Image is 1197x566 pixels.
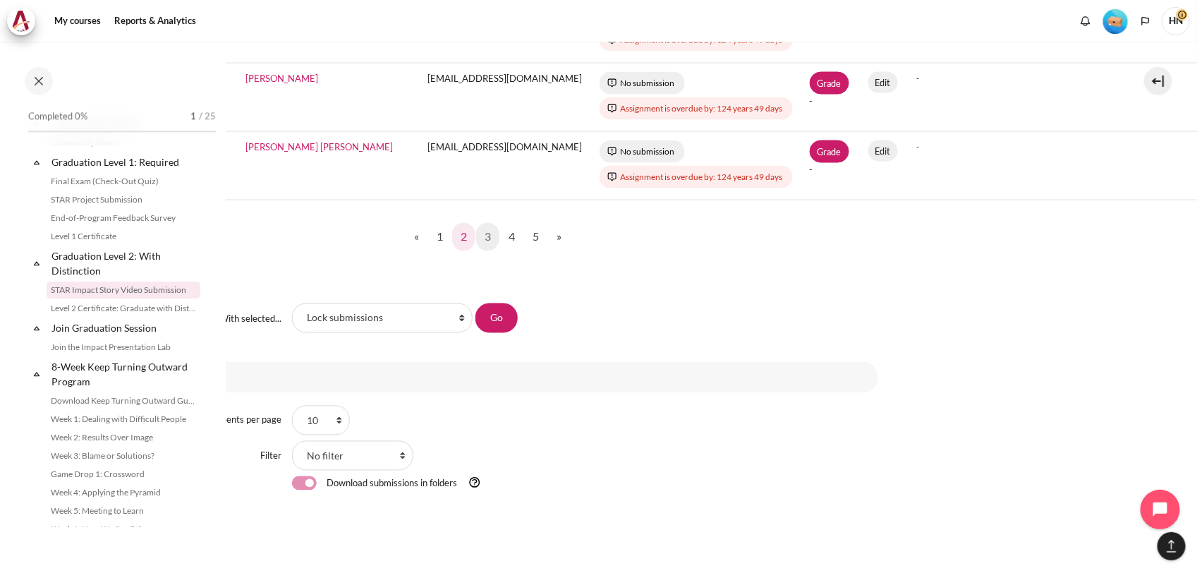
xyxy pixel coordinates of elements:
[190,109,196,124] span: 1
[47,447,200,464] a: Week 3: Blame or Solutions?
[414,229,419,246] span: «
[126,372,850,384] h3: Options
[47,392,200,409] a: Download Keep Turning Outward Guide
[1098,8,1134,34] a: Level #1
[28,107,216,146] a: Completed 0% 1 / 25
[30,321,44,335] span: Collapse
[49,318,200,337] a: Join Graduation Session
[47,429,200,446] a: Week 2: Results Over Image
[11,11,31,32] img: Architeck
[47,210,200,227] a: End-of-Program Feedback Survey
[199,109,216,124] span: / 25
[428,223,451,251] a: 1
[420,63,591,131] td: [EMAIL_ADDRESS][DOMAIN_NAME]
[109,7,201,35] a: Reports & Analytics
[7,7,42,35] a: Architeck Architeck
[49,357,200,391] a: 8-Week Keep Turning Outward Program
[47,191,200,208] a: STAR Project Submission
[47,484,200,501] a: Week 4: Applying the Pyramid
[810,72,850,95] a: Grade
[47,411,200,428] a: Week 1: Dealing with Difficult People
[466,476,484,489] a: Help
[47,300,200,317] a: Level 2 Certificate: Graduate with Distinction
[30,155,44,169] span: Collapse
[909,63,1042,131] td: -
[47,521,200,538] a: Week 6: How We See Others
[47,228,200,245] a: Level 1 Certificate
[406,223,427,251] a: Previous page
[47,339,200,356] a: Join the Impact Presentation Lab
[1162,7,1190,35] a: User menu
[49,7,106,35] a: My courses
[246,73,319,84] a: [PERSON_NAME]
[192,414,281,426] label: Assignments per page
[246,141,394,152] a: [PERSON_NAME] [PERSON_NAME]
[47,502,200,519] a: Week 5: Meeting to Learn
[30,256,44,270] span: Collapse
[327,476,491,491] label: Download submissions in folders
[909,131,1042,200] td: -
[1075,11,1096,32] div: Show notification window with no new notifications
[1162,7,1190,35] span: HN
[801,63,860,131] td: -
[475,303,518,333] input: Go
[500,223,523,251] a: 4
[600,140,685,163] div: No submission
[97,212,878,263] nav: Page
[219,313,281,327] label: With selected...
[868,72,899,93] a: Edit
[524,223,547,251] a: 5
[600,97,793,120] div: Assignment is overdue by: 124 years 49 days
[30,367,44,381] span: Collapse
[801,131,860,200] td: -
[260,450,281,462] label: Filter
[810,140,850,163] a: Grade
[600,166,793,188] div: Assignment is overdue by: 124 years 49 days
[868,140,899,162] a: Edit
[1103,8,1128,34] div: Level #1
[420,131,591,200] td: [EMAIL_ADDRESS][DOMAIN_NAME]
[557,229,561,246] span: »
[468,476,481,489] img: Help with Download submissions in folders
[1135,11,1156,32] button: Languages
[49,246,200,280] a: Graduation Level 2: With Distinction
[49,152,200,171] a: Graduation Level 1: Required
[1157,532,1186,560] button: [[backtotopbutton]]
[1103,9,1128,34] img: Level #1
[476,223,499,251] a: 3
[28,109,87,124] span: Completed 0%
[47,466,200,483] a: Game Drop 1: Crossword
[600,72,685,95] div: No submission
[47,282,200,299] a: STAR Impact Story Video Submission
[452,223,475,251] a: 2
[47,173,200,190] a: Final Exam (Check-Out Quiz)
[548,223,570,251] a: Next page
